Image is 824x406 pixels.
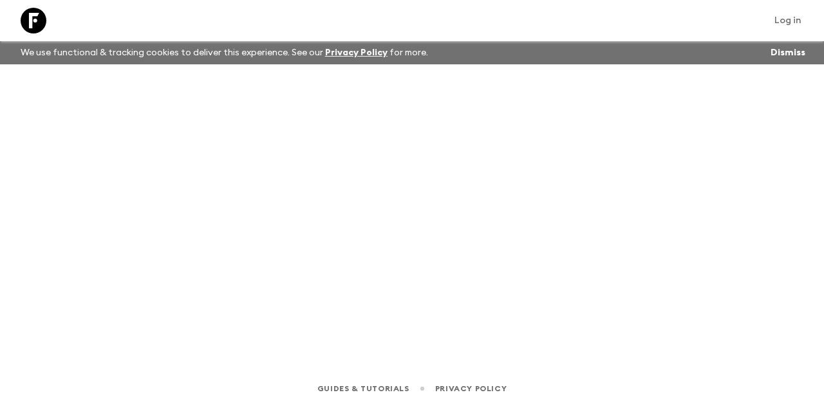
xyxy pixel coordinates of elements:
[767,12,809,30] a: Log in
[767,44,809,62] button: Dismiss
[317,382,409,396] a: Guides & Tutorials
[325,48,388,57] a: Privacy Policy
[435,382,507,396] a: Privacy Policy
[15,41,433,64] p: We use functional & tracking cookies to deliver this experience. See our for more.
